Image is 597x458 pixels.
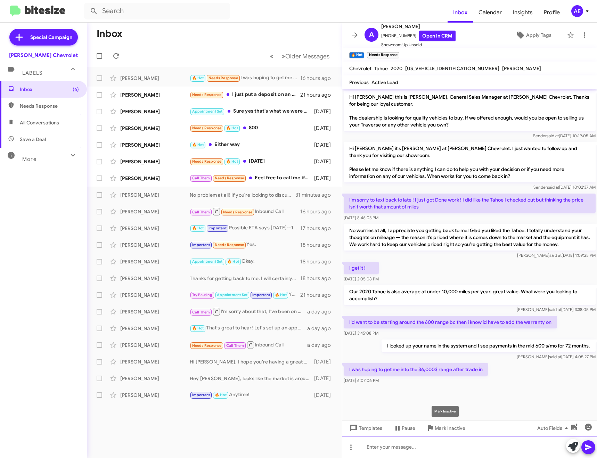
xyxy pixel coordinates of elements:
[571,5,583,17] div: AE
[84,3,230,19] input: Search
[9,29,78,46] a: Special Campaign
[503,29,564,41] button: Apply Tags
[277,49,334,63] button: Next
[208,76,238,80] span: Needs Response
[190,207,300,216] div: Inbound Call
[473,2,507,23] a: Calendar
[192,393,210,397] span: Important
[20,119,59,126] span: All Conversations
[120,358,190,365] div: [PERSON_NAME]
[120,208,190,215] div: [PERSON_NAME]
[226,126,238,130] span: 🔥 Hot
[313,125,336,132] div: [DATE]
[381,22,456,31] span: [PERSON_NAME]
[192,126,222,130] span: Needs Response
[120,292,190,298] div: [PERSON_NAME]
[192,310,210,314] span: Call Them
[9,52,78,59] div: [PERSON_NAME] Chevrolet
[20,86,79,93] span: Inbox
[391,65,402,72] span: 2020
[120,91,190,98] div: [PERSON_NAME]
[342,422,388,434] button: Templates
[190,107,313,115] div: Sure yes that's what we were trying to do. I don't think a 2026 would be in our budget maybe a 20...
[532,422,576,434] button: Auto Fields
[190,391,313,399] div: Anytime!
[265,49,278,63] button: Previous
[448,2,473,23] a: Inbox
[313,141,336,148] div: [DATE]
[192,326,204,330] span: 🔥 Hot
[190,224,300,232] div: Possible ETA says [DATE]--10/13/25. Although, we have seen them come sooner than expected.
[307,308,336,315] div: a day ago
[526,29,551,41] span: Apply Tags
[120,375,190,382] div: [PERSON_NAME]
[227,259,239,264] span: 🔥 Hot
[538,2,565,23] a: Profile
[285,52,329,60] span: Older Messages
[313,375,336,382] div: [DATE]
[190,275,300,282] div: Thanks for getting back to me. I will certainly keep an eye out as our inventory changes daily. W...
[192,259,223,264] span: Appointment Set
[120,175,190,182] div: [PERSON_NAME]
[402,422,415,434] span: Pause
[20,136,46,143] span: Save a Deal
[344,91,596,131] p: Hi [PERSON_NAME] this is [PERSON_NAME], General Sales Manager at [PERSON_NAME] Chevrolet. Thanks ...
[300,258,336,265] div: 18 hours ago
[190,191,295,198] div: No problem at all! If you're looking to discuss your Corvette Stingray, we can set up a phone or ...
[313,158,336,165] div: [DATE]
[300,75,336,82] div: 16 hours ago
[20,103,79,109] span: Needs Response
[190,174,313,182] div: Feel free to call me if you'd like I don't have time to come into the dealership
[344,215,378,220] span: [DATE] 8:46:03 PM
[549,354,561,359] span: said at
[533,185,596,190] span: Sender [DATE] 10:02:37 AM
[295,191,336,198] div: 31 minutes ago
[215,176,244,180] span: Needs Response
[192,226,204,230] span: 🔥 Hot
[313,175,336,182] div: [DATE]
[217,293,247,297] span: Appointment Set
[432,406,459,417] div: Mark Inactive
[190,375,313,382] div: Hey [PERSON_NAME], looks like the market is around 5-6k without seeing it.
[120,158,190,165] div: [PERSON_NAME]
[421,422,471,434] button: Mark Inactive
[192,92,222,97] span: Needs Response
[192,142,204,147] span: 🔥 Hot
[349,52,364,58] small: 🔥 Hot
[344,330,378,336] span: [DATE] 3:45:08 PM
[120,225,190,232] div: [PERSON_NAME]
[120,191,190,198] div: [PERSON_NAME]
[307,325,336,332] div: a day ago
[344,285,596,305] p: Our 2020 Tahoe is also average at under 10,000 miles per year, great value. What were you looking...
[208,226,227,230] span: Important
[192,176,210,180] span: Call Them
[374,65,388,72] span: Tahoe
[419,31,456,41] a: Open in CRM
[549,307,561,312] span: said at
[300,91,336,98] div: 21 hours ago
[313,358,336,365] div: [DATE]
[120,275,190,282] div: [PERSON_NAME]
[349,79,369,85] span: Previous
[190,257,300,265] div: Okay.
[547,133,559,138] span: said at
[435,422,465,434] span: Mark Inactive
[223,210,253,214] span: Needs Response
[307,342,336,349] div: a day ago
[192,343,222,348] span: Needs Response
[190,141,313,149] div: Either way
[190,341,307,349] div: Inbound Call
[549,253,562,258] span: said at
[349,65,371,72] span: Chevrolet
[507,2,538,23] a: Insights
[344,262,379,274] p: I get it !
[120,141,190,148] div: [PERSON_NAME]
[344,378,379,383] span: [DATE] 6:07:06 PM
[300,292,336,298] div: 21 hours ago
[73,86,79,93] span: (6)
[533,133,596,138] span: Sender [DATE] 10:19:05 AM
